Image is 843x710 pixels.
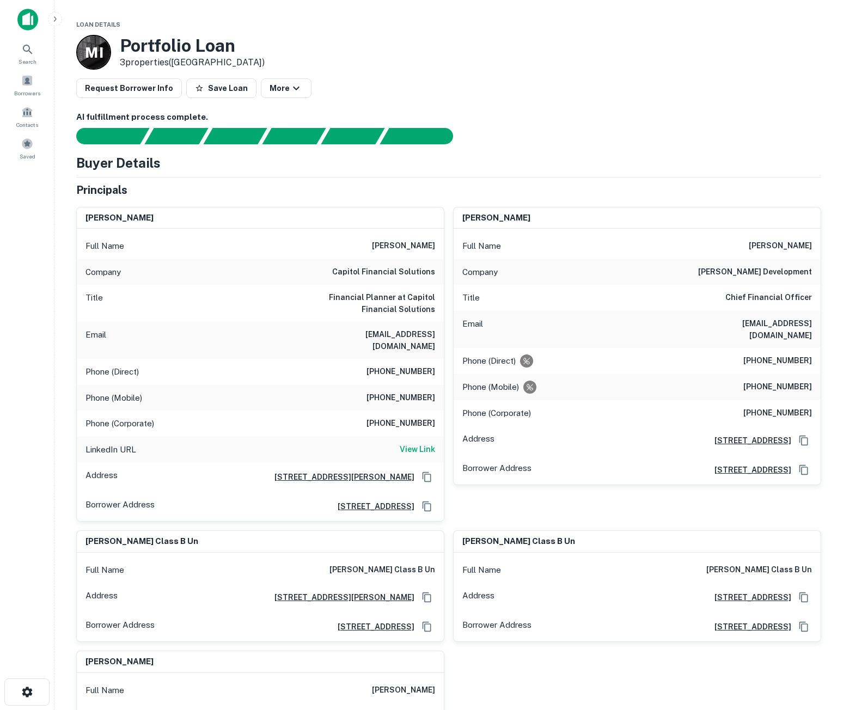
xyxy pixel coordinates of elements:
button: Copy Address [796,462,812,478]
p: Borrower Address [85,619,155,635]
h6: [PERSON_NAME] class b un [329,564,435,577]
button: Copy Address [419,469,435,485]
h3: Portfolio Loan [120,35,265,56]
p: Phone (Direct) [462,354,516,368]
h6: capitol financial solutions [332,266,435,279]
h6: [EMAIL_ADDRESS][DOMAIN_NAME] [304,328,435,352]
h6: [PERSON_NAME] [462,212,530,224]
button: Copy Address [796,589,812,605]
h6: [EMAIL_ADDRESS][DOMAIN_NAME] [681,317,812,341]
p: Address [462,432,494,449]
button: Copy Address [419,498,435,515]
p: Company [85,266,121,279]
span: Contacts [16,120,38,129]
button: Copy Address [419,589,435,605]
a: Saved [3,133,51,163]
p: Full Name [85,240,124,253]
p: Phone (Direct) [85,365,139,378]
h6: [PHONE_NUMBER] [743,407,812,420]
h6: [PERSON_NAME] class b un [85,535,198,548]
h6: View Link [400,443,435,455]
p: Borrower Address [462,619,532,635]
span: Search [19,57,36,66]
p: LinkedIn URL [85,443,136,456]
h6: Financial Planner at Capitol Financial Solutions [304,291,435,315]
h6: [PERSON_NAME] class b un [462,535,575,548]
h6: [PERSON_NAME] [372,240,435,253]
p: Phone (Corporate) [85,417,154,430]
span: Loan Details [76,21,120,28]
h6: AI fulfillment process complete. [76,111,821,124]
div: Requests to not be contacted at this number [523,381,536,394]
span: Borrowers [14,89,40,97]
p: Borrower Address [462,462,532,478]
iframe: Chat Widget [789,623,843,675]
h6: [PERSON_NAME] development [698,266,812,279]
p: Company [462,266,498,279]
h6: [PHONE_NUMBER] [366,391,435,405]
p: 3 properties ([GEOGRAPHIC_DATA]) [120,56,265,69]
a: Borrowers [3,70,51,100]
p: Title [462,291,480,304]
a: [STREET_ADDRESS] [706,621,791,633]
h5: Principals [76,182,127,198]
p: Phone (Corporate) [462,407,531,420]
button: Save Loan [186,78,256,98]
a: [STREET_ADDRESS][PERSON_NAME] [266,471,414,483]
span: Saved [20,152,35,161]
p: Title [85,291,103,315]
h6: [PHONE_NUMBER] [743,381,812,394]
a: [STREET_ADDRESS] [706,464,791,476]
div: AI fulfillment process complete. [380,128,466,144]
p: Email [85,328,106,352]
button: Copy Address [796,432,812,449]
a: [STREET_ADDRESS] [706,591,791,603]
a: [STREET_ADDRESS] [329,621,414,633]
p: Phone (Mobile) [85,391,142,405]
h6: [PERSON_NAME] class b un [706,564,812,577]
img: capitalize-icon.png [17,9,38,30]
p: Full Name [462,240,501,253]
h6: [STREET_ADDRESS][PERSON_NAME] [266,591,414,603]
h6: [PERSON_NAME] [372,684,435,697]
p: Address [462,589,494,605]
div: Sending borrower request to AI... [63,128,145,144]
h6: [PERSON_NAME] [749,240,812,253]
h6: [PERSON_NAME] [85,656,154,668]
button: More [261,78,311,98]
h4: Buyer Details [76,153,161,173]
p: Borrower Address [85,498,155,515]
a: [STREET_ADDRESS] [329,500,414,512]
a: [STREET_ADDRESS] [706,434,791,446]
button: Request Borrower Info [76,78,182,98]
p: Phone (Mobile) [462,381,519,394]
button: Copy Address [419,619,435,635]
div: Principals found, still searching for contact information. This may take time... [321,128,384,144]
h6: [PHONE_NUMBER] [743,354,812,368]
div: Documents found, AI parsing details... [203,128,267,144]
h6: [PERSON_NAME] [85,212,154,224]
button: Copy Address [796,619,812,635]
p: Address [85,589,118,605]
a: Contacts [3,102,51,131]
p: Full Name [85,564,124,577]
a: Search [3,39,51,68]
h6: Chief Financial Officer [725,291,812,304]
div: Principals found, AI now looking for contact information... [262,128,326,144]
div: Your request is received and processing... [144,128,208,144]
h6: [PHONE_NUMBER] [366,365,435,378]
h6: [PHONE_NUMBER] [366,417,435,430]
p: Full Name [462,564,501,577]
p: Address [85,469,118,485]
